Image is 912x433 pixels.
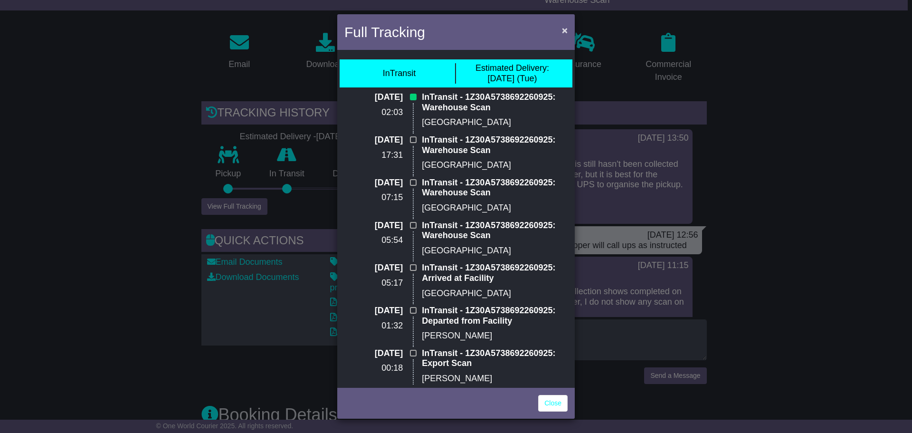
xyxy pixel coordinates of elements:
[344,306,403,316] p: [DATE]
[344,178,403,188] p: [DATE]
[475,63,549,73] span: Estimated Delivery:
[344,348,403,359] p: [DATE]
[344,221,403,231] p: [DATE]
[422,178,568,198] p: InTransit - 1Z30A5738692260925: Warehouse Scan
[422,246,568,256] p: [GEOGRAPHIC_DATA]
[422,117,568,128] p: [GEOGRAPHIC_DATA]
[422,289,568,299] p: [GEOGRAPHIC_DATA]
[422,263,568,283] p: InTransit - 1Z30A5738692260925: Arrived at Facility
[344,150,403,161] p: 17:31
[422,331,568,341] p: [PERSON_NAME]
[344,21,425,43] h4: Full Tracking
[344,135,403,145] p: [DATE]
[344,107,403,118] p: 02:03
[422,135,568,155] p: InTransit - 1Z30A5738692260925: Warehouse Scan
[344,192,403,203] p: 07:15
[538,395,568,412] a: Close
[344,321,403,331] p: 01:32
[344,363,403,374] p: 00:18
[422,160,568,171] p: [GEOGRAPHIC_DATA]
[475,63,549,84] div: [DATE] (Tue)
[422,348,568,369] p: InTransit - 1Z30A5738692260925: Export Scan
[562,25,568,36] span: ×
[344,263,403,273] p: [DATE]
[383,68,416,79] div: InTransit
[344,92,403,103] p: [DATE]
[557,20,572,40] button: Close
[422,374,568,384] p: [PERSON_NAME]
[344,235,403,246] p: 05:54
[422,92,568,113] p: InTransit - 1Z30A5738692260925: Warehouse Scan
[422,221,568,241] p: InTransit - 1Z30A5738692260925: Warehouse Scan
[344,278,403,289] p: 05:17
[422,203,568,213] p: [GEOGRAPHIC_DATA]
[422,306,568,326] p: InTransit - 1Z30A5738692260925: Departed from Facility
